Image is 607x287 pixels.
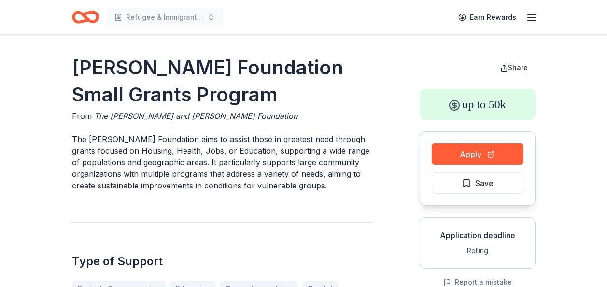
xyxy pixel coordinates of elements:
[428,245,527,257] div: Rolling
[72,110,373,122] div: From
[107,8,223,27] button: Refugee & Immigrant Community Services Program
[72,6,99,29] a: Home
[432,143,523,165] button: Apply
[432,172,523,194] button: Save
[94,111,297,121] span: The [PERSON_NAME] and [PERSON_NAME] Foundation
[475,177,494,189] span: Save
[452,9,522,26] a: Earn Rewards
[72,133,373,191] p: The [PERSON_NAME] Foundation aims to assist those in greatest need through grants focused on Hous...
[428,230,527,241] div: Application deadline
[493,58,536,77] button: Share
[72,254,373,269] h2: Type of Support
[508,63,528,72] span: Share
[420,89,536,120] div: up to 50k
[126,12,203,23] span: Refugee & Immigrant Community Services Program
[72,54,373,108] h1: [PERSON_NAME] Foundation Small Grants Program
